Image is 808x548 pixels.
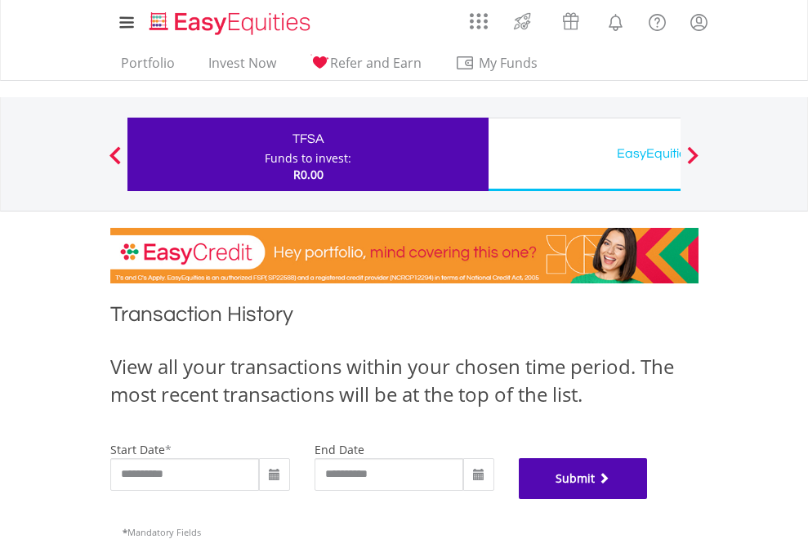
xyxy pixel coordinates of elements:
[202,55,283,80] a: Invest Now
[110,300,699,336] h1: Transaction History
[636,4,678,37] a: FAQ's and Support
[459,4,498,30] a: AppsGrid
[470,12,488,30] img: grid-menu-icon.svg
[315,442,364,457] label: end date
[547,4,595,34] a: Vouchers
[110,442,165,457] label: start date
[143,4,317,37] a: Home page
[114,55,181,80] a: Portfolio
[455,52,562,74] span: My Funds
[678,4,720,40] a: My Profile
[265,150,351,167] div: Funds to invest:
[557,8,584,34] img: vouchers-v2.svg
[99,154,132,171] button: Previous
[137,127,479,150] div: TFSA
[123,526,201,538] span: Mandatory Fields
[110,228,699,283] img: EasyCredit Promotion Banner
[595,4,636,37] a: Notifications
[330,54,422,72] span: Refer and Earn
[676,154,709,171] button: Next
[293,167,324,182] span: R0.00
[519,458,648,499] button: Submit
[303,55,428,80] a: Refer and Earn
[509,8,536,34] img: thrive-v2.svg
[110,353,699,409] div: View all your transactions within your chosen time period. The most recent transactions will be a...
[146,10,317,37] img: EasyEquities_Logo.png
